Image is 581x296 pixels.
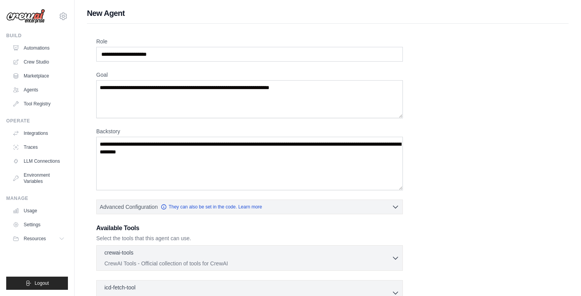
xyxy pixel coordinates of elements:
[35,280,49,286] span: Logout
[96,38,403,45] label: Role
[9,141,68,153] a: Traces
[100,249,399,267] button: crewai-tools CrewAI Tools - Official collection of tools for CrewAI
[104,260,392,267] p: CrewAI Tools - Official collection of tools for CrewAI
[9,84,68,96] a: Agents
[100,203,158,211] span: Advanced Configuration
[9,56,68,68] a: Crew Studio
[9,127,68,139] a: Integrations
[87,8,569,19] h1: New Agent
[24,236,46,242] span: Resources
[9,232,68,245] button: Resources
[9,205,68,217] a: Usage
[6,118,68,124] div: Operate
[6,195,68,201] div: Manage
[9,155,68,167] a: LLM Connections
[96,224,403,233] h3: Available Tools
[6,9,45,24] img: Logo
[104,249,134,256] p: crewai-tools
[96,71,403,79] label: Goal
[9,42,68,54] a: Automations
[96,234,403,242] p: Select the tools that this agent can use.
[9,169,68,188] a: Environment Variables
[9,219,68,231] a: Settings
[97,200,402,214] button: Advanced Configuration They can also be set in the code. Learn more
[104,284,135,291] p: icd-fetch-tool
[6,277,68,290] button: Logout
[9,98,68,110] a: Tool Registry
[6,33,68,39] div: Build
[9,70,68,82] a: Marketplace
[96,127,403,135] label: Backstory
[161,204,262,210] a: They can also be set in the code. Learn more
